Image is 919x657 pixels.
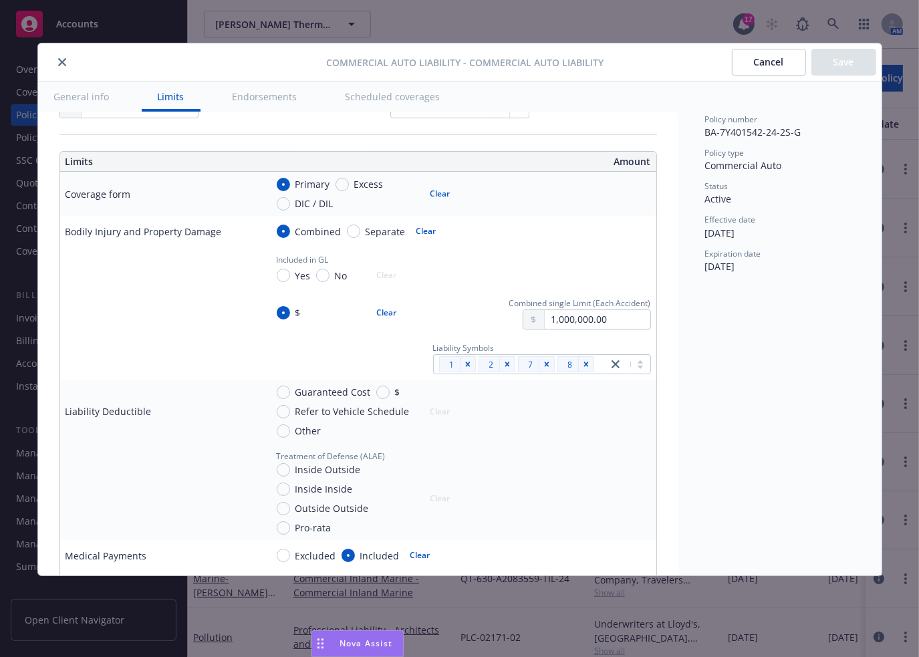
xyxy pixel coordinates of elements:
[408,222,444,241] button: Clear
[705,248,761,259] span: Expiration date
[705,227,735,239] span: [DATE]
[705,147,745,158] span: Policy type
[295,482,353,496] span: Inside Inside
[705,126,801,138] span: BA-7Y401542-24-2S-G
[277,521,290,535] input: Pro-rata
[295,501,369,515] span: Outside Outside
[277,178,290,191] input: Primary
[54,54,70,70] button: close
[509,297,651,309] span: Combined single Limit (Each Accident)
[312,631,329,656] div: Drag to move
[366,225,406,239] span: Separate
[460,356,476,372] div: Remove [object Object]
[142,82,201,112] button: Limits
[545,310,650,329] input: 0.00
[295,424,321,438] span: Other
[499,356,515,372] div: Remove [object Object]
[369,303,405,322] button: Clear
[376,386,390,399] input: $
[65,187,131,201] div: Coverage form
[340,638,392,649] span: Nova Assist
[277,306,290,319] input: $
[335,269,348,283] span: No
[578,356,594,372] div: Remove [object Object]
[489,358,494,372] span: 2
[277,502,290,515] input: Outside Outside
[65,404,152,418] div: Liability Deductible
[277,483,290,496] input: Inside Inside
[326,55,604,70] span: Commercial Auto Liability - Commercial Auto Liability
[295,549,336,563] span: Excluded
[295,269,311,283] span: Yes
[523,358,533,372] span: 7
[705,180,729,192] span: Status
[568,358,573,372] span: 8
[705,260,735,273] span: [DATE]
[402,546,438,565] button: Clear
[347,225,360,238] input: Separate
[277,254,329,265] span: Included in GL
[342,549,355,562] input: Included
[563,358,573,372] span: 8
[360,549,400,563] span: Included
[705,159,782,172] span: Commercial Auto
[444,358,454,372] span: 1
[277,225,290,238] input: Combined
[277,450,386,462] span: Treatment of Defense (ALAE)
[484,358,494,372] span: 2
[433,342,495,354] span: Liability Symbols
[450,358,454,372] span: 1
[277,549,290,562] input: Excluded
[422,184,458,203] button: Clear
[65,549,147,563] div: Medical Payments
[608,356,624,372] a: close
[217,82,313,112] button: Endorsements
[295,196,334,211] span: DIC / DIL
[529,358,533,372] span: 7
[311,630,404,657] button: Nova Assist
[295,463,361,477] span: Inside Outside
[395,385,400,399] span: $
[705,114,758,125] span: Policy number
[277,269,290,282] input: Yes
[65,225,222,239] div: Bodily Injury and Property Damage
[705,214,756,225] span: Effective date
[277,197,290,211] input: DIC / DIL
[295,521,332,535] span: Pro-rata
[295,404,410,418] span: Refer to Vehicle Schedule
[330,82,456,112] button: Scheduled coverages
[277,405,290,418] input: Refer to Vehicle Schedule
[295,305,301,319] span: $
[295,177,330,191] span: Primary
[336,178,349,191] input: Excess
[364,152,656,172] th: Amount
[60,152,299,172] th: Limits
[277,463,290,477] input: Inside Outside
[277,386,290,399] input: Guaranteed Cost
[732,49,806,76] button: Cancel
[316,269,330,282] input: No
[295,225,342,239] span: Combined
[354,177,384,191] span: Excess
[295,385,371,399] span: Guaranteed Cost
[277,424,290,438] input: Other
[38,82,126,112] button: General info
[705,192,732,205] span: Active
[539,356,555,372] div: Remove [object Object]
